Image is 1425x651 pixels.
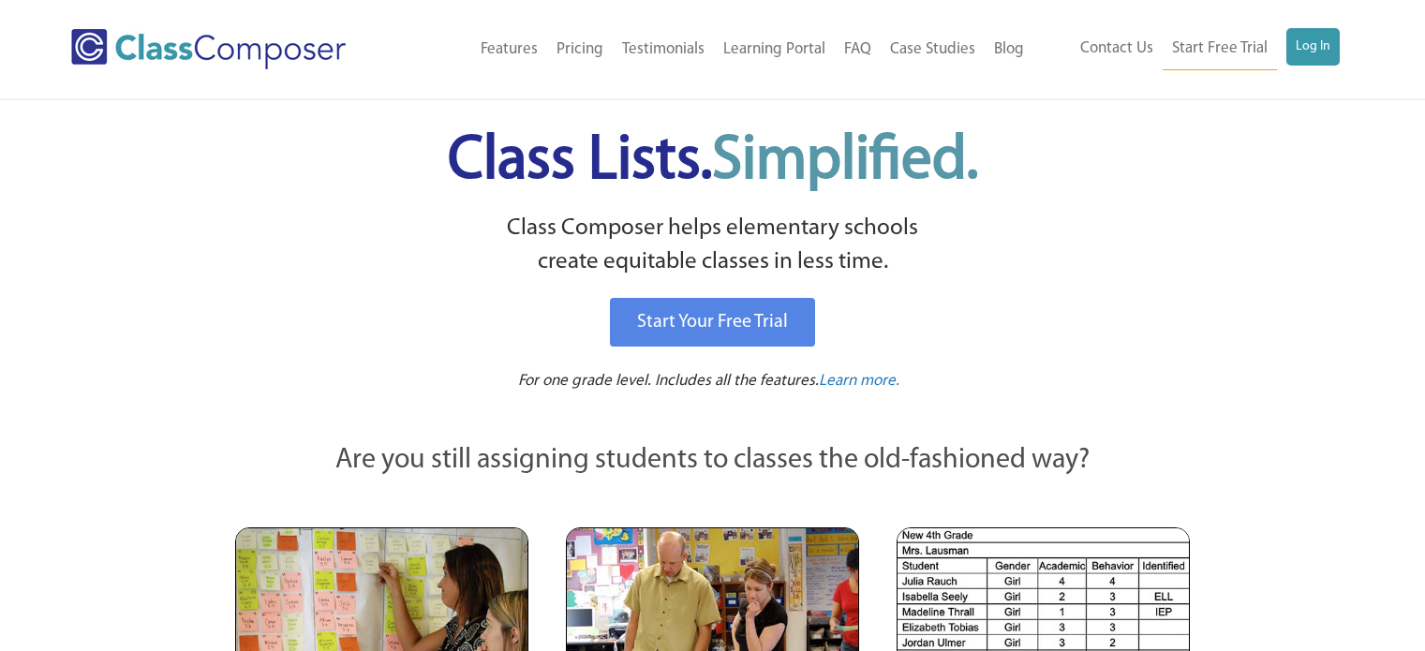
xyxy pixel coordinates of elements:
a: Blog [985,29,1033,70]
nav: Header Menu [1033,28,1340,70]
span: Class Lists. [448,131,978,192]
img: Class Composer [71,29,346,69]
a: Case Studies [881,29,985,70]
span: Learn more. [819,373,899,389]
p: Class Composer helps elementary schools create equitable classes in less time. [232,212,1194,280]
a: Features [471,29,547,70]
p: Are you still assigning students to classes the old-fashioned way? [235,440,1191,481]
a: Testimonials [613,29,714,70]
span: Start Your Free Trial [637,313,788,332]
a: Start Free Trial [1163,28,1277,70]
a: FAQ [835,29,881,70]
nav: Header Menu [406,29,1032,70]
a: Contact Us [1071,28,1163,69]
a: Learn more. [819,370,899,393]
a: Start Your Free Trial [610,298,815,347]
a: Log In [1286,28,1340,66]
a: Learning Portal [714,29,835,70]
a: Pricing [547,29,613,70]
span: For one grade level. Includes all the features. [518,373,819,389]
span: Simplified. [712,131,978,192]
